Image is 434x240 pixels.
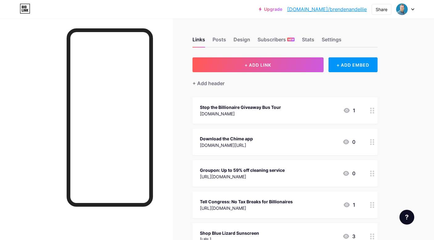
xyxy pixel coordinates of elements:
span: NEW [288,38,294,41]
div: Design [234,36,250,47]
div: [URL][DOMAIN_NAME] [200,173,285,180]
div: Posts [213,36,226,47]
div: 0 [342,170,355,177]
div: Tell Congress: No Tax Breaks for Billionaires [200,198,293,205]
div: + ADD EMBED [329,57,378,72]
div: Shop Blue Lizard Sunscreen [200,230,259,236]
div: 1 [343,107,355,114]
div: [DOMAIN_NAME] [200,110,281,117]
div: 0 [342,138,355,146]
div: + Add header [192,80,225,87]
div: [DOMAIN_NAME][URL] [200,142,253,148]
div: Stats [302,36,314,47]
div: 3 [342,233,355,240]
img: brendenandellie [396,3,408,15]
div: [URL][DOMAIN_NAME] [200,205,293,211]
div: 1 [343,201,355,209]
div: Download the Chime app [200,135,253,142]
a: [DOMAIN_NAME]/brendenandellie [287,6,367,13]
div: Stop the Billionaire Giveaway Bus Tour [200,104,281,110]
span: + ADD LINK [245,62,271,68]
a: Upgrade [259,7,282,12]
div: Links [192,36,205,47]
div: Settings [322,36,341,47]
div: Groupon: Up to 59% off cleaning service [200,167,285,173]
div: Subscribers [258,36,295,47]
button: + ADD LINK [192,57,324,72]
div: Share [376,6,387,13]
